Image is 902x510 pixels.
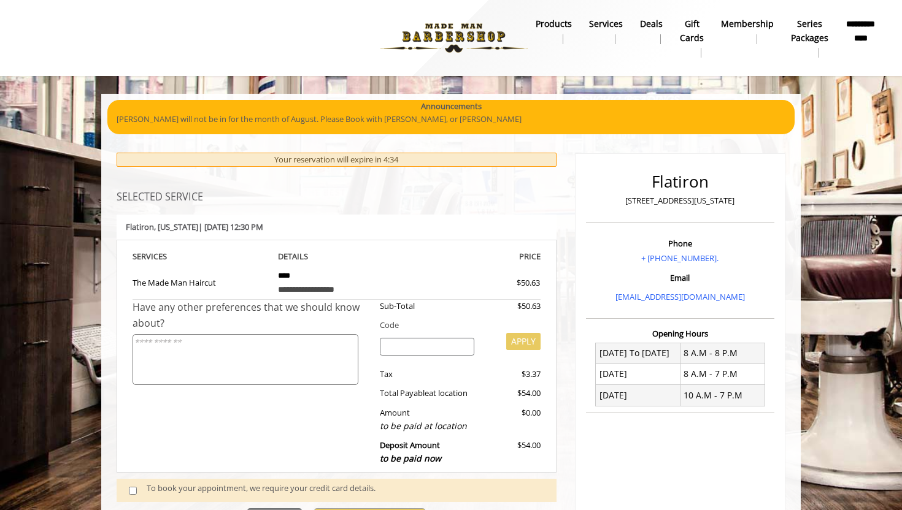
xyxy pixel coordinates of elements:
a: [EMAIL_ADDRESS][DOMAIN_NAME] [615,291,745,302]
p: [PERSON_NAME] will not be in for the month of August. Please Book with [PERSON_NAME], or [PERSON_... [117,113,785,126]
span: at location [429,387,468,398]
th: SERVICE [133,249,269,264]
h3: Opening Hours [586,329,774,338]
a: MembershipMembership [712,15,782,47]
p: [STREET_ADDRESS][US_STATE] [589,194,771,207]
div: Sub-Total [371,300,484,313]
a: DealsDeals [631,15,671,47]
div: Total Payable [371,387,484,400]
div: $54.00 [484,439,540,465]
a: ServicesServices [580,15,631,47]
b: Deals [640,17,663,31]
div: $50.63 [472,276,540,289]
span: S [163,251,167,262]
div: Amount [371,406,484,433]
a: + [PHONE_NUMBER]. [641,253,719,264]
b: Announcements [421,100,482,113]
th: PRICE [404,249,541,264]
div: $0.00 [484,406,540,433]
td: 8 A.M - 8 P.M [680,343,765,363]
td: The Made Man Haircut [133,264,269,300]
h3: Email [589,273,771,282]
div: To book your appointment, we require your credit card details. [147,482,544,498]
button: APPLY [506,333,541,350]
b: Membership [721,17,774,31]
b: Series packages [791,17,828,45]
a: Gift cardsgift cards [671,15,712,61]
td: 8 A.M - 7 P.M [680,363,765,384]
th: DETAILS [269,249,405,264]
img: Made Man Barbershop logo [369,4,538,72]
b: Services [589,17,623,31]
td: [DATE] [596,385,680,406]
div: Tax [371,368,484,381]
td: [DATE] To [DATE] [596,343,680,363]
div: $50.63 [484,300,540,313]
b: Flatiron | [DATE] 12:30 PM [126,221,263,232]
div: Code [371,319,541,332]
a: Series packagesSeries packages [782,15,837,61]
span: , [US_STATE] [154,221,198,232]
h3: Phone [589,239,771,248]
td: 10 A.M - 7 P.M [680,385,765,406]
td: [DATE] [596,363,680,384]
div: Have any other preferences that we should know about? [133,300,371,331]
div: to be paid at location [380,419,475,433]
h2: Flatiron [589,173,771,191]
b: Deposit Amount [380,440,441,464]
b: products [536,17,572,31]
div: $3.37 [484,368,540,381]
div: $54.00 [484,387,540,400]
b: gift cards [680,17,704,45]
a: Productsproducts [527,15,580,47]
span: to be paid now [380,452,441,464]
div: Your reservation will expire in 4:34 [117,153,557,167]
h3: SELECTED SERVICE [117,192,557,203]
